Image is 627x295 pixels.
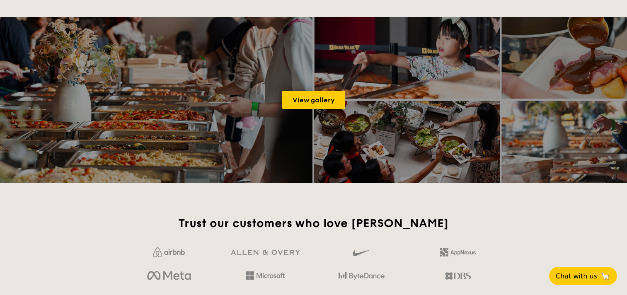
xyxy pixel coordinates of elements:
span: Chat with us [556,272,597,280]
h2: Trust our customers who love [PERSON_NAME] [124,216,503,231]
button: Chat with us🦙 [549,267,617,285]
img: GRg3jHAAAAABJRU5ErkJggg== [231,250,300,255]
a: View gallery [282,91,345,109]
img: gdlseuq06himwAAAABJRU5ErkJggg== [353,246,370,260]
img: Hd4TfVa7bNwuIo1gAAAAASUVORK5CYII= [246,271,285,280]
span: 🦙 [600,271,610,281]
img: dbs.a5bdd427.png [445,269,470,283]
img: 2L6uqdT+6BmeAFDfWP11wfMG223fXktMZIL+i+lTG25h0NjUBKOYhdW2Kn6T+C0Q7bASH2i+1JIsIulPLIv5Ss6l0e291fRVW... [440,248,476,256]
img: bytedance.dc5c0c88.png [339,269,385,283]
img: Jf4Dw0UUCKFd4aYAAAAASUVORK5CYII= [153,247,185,257]
img: meta.d311700b.png [147,269,191,283]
